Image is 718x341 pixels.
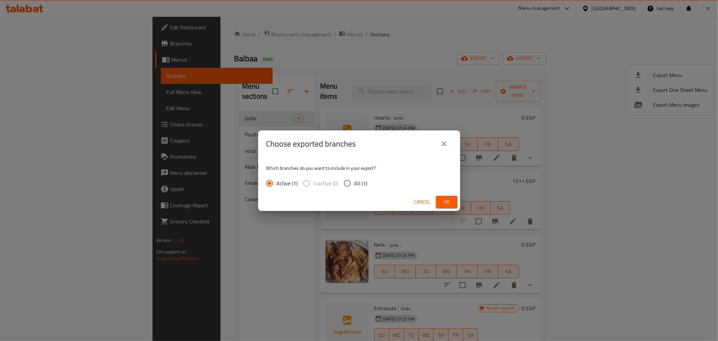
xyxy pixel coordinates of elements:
p: Which branches do you want to include in your export? [266,165,452,172]
span: Ok [441,198,452,206]
h2: Choose exported branches [266,138,356,149]
button: Ok [436,196,457,208]
span: Active (1) [277,179,298,187]
span: Cancel [414,198,431,206]
button: close [436,136,452,152]
span: All (1) [354,179,368,187]
span: Inactive (0) [314,179,339,187]
button: Cancel [412,196,433,208]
